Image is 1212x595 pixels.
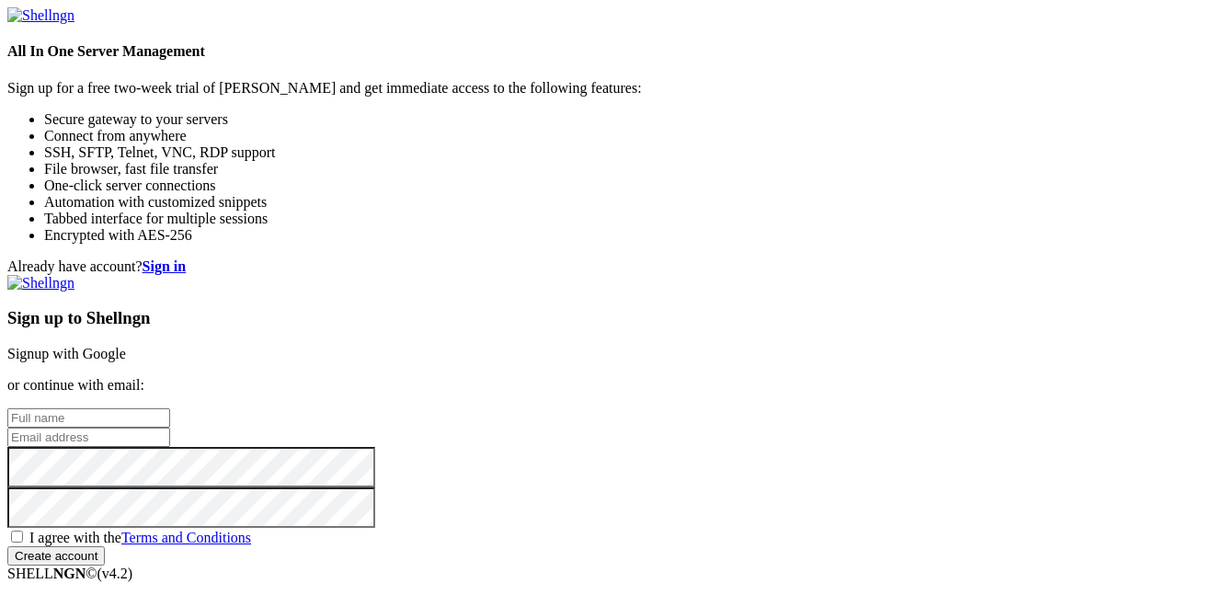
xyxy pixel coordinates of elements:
[7,308,1205,328] h3: Sign up to Shellngn
[44,161,1205,177] li: File browser, fast file transfer
[7,428,170,447] input: Email address
[143,258,187,274] a: Sign in
[7,7,74,24] img: Shellngn
[7,275,74,292] img: Shellngn
[44,194,1205,211] li: Automation with customized snippets
[7,408,170,428] input: Full name
[7,80,1205,97] p: Sign up for a free two-week trial of [PERSON_NAME] and get immediate access to the following feat...
[53,566,86,581] b: NGN
[44,111,1205,128] li: Secure gateway to your servers
[44,144,1205,161] li: SSH, SFTP, Telnet, VNC, RDP support
[29,530,251,545] span: I agree with the
[7,258,1205,275] div: Already have account?
[44,128,1205,144] li: Connect from anywhere
[121,530,251,545] a: Terms and Conditions
[97,566,133,581] span: 4.2.0
[11,531,23,543] input: I agree with theTerms and Conditions
[7,546,105,566] input: Create account
[44,177,1205,194] li: One-click server connections
[7,43,1205,60] h4: All In One Server Management
[7,346,126,361] a: Signup with Google
[44,227,1205,244] li: Encrypted with AES-256
[44,211,1205,227] li: Tabbed interface for multiple sessions
[7,377,1205,394] p: or continue with email:
[7,566,132,581] span: SHELL ©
